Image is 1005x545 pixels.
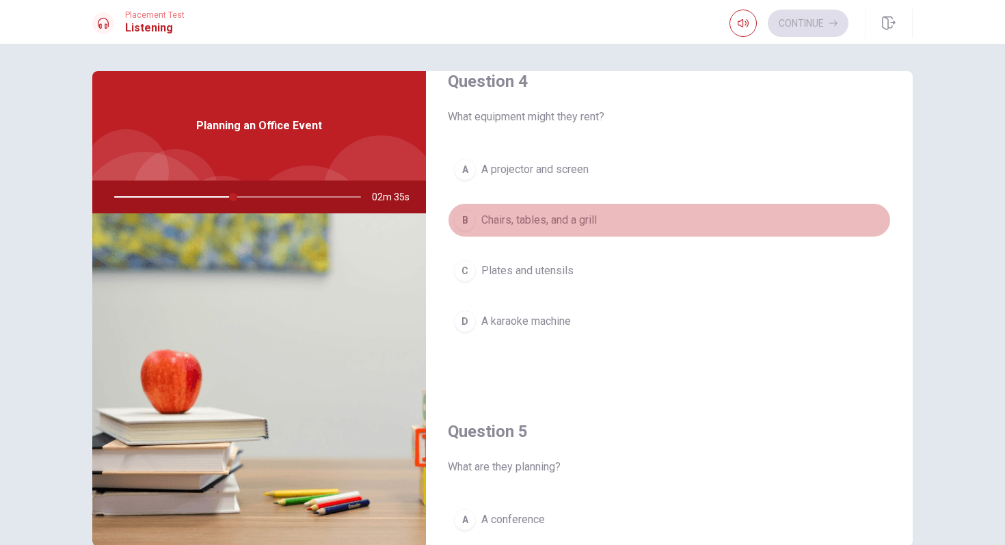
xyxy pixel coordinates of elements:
[448,254,891,288] button: CPlates and utensils
[372,181,420,213] span: 02m 35s
[454,209,476,231] div: B
[448,152,891,187] button: AA projector and screen
[481,313,571,330] span: A karaoke machine
[454,310,476,332] div: D
[125,10,185,20] span: Placement Test
[448,503,891,537] button: AA conference
[448,304,891,338] button: DA karaoke machine
[448,421,891,442] h4: Question 5
[448,203,891,237] button: BChairs, tables, and a grill
[481,511,545,528] span: A conference
[481,263,574,279] span: Plates and utensils
[448,70,891,92] h4: Question 4
[454,260,476,282] div: C
[448,109,891,125] span: What equipment might they rent?
[448,459,891,475] span: What are they planning?
[454,159,476,181] div: A
[481,161,589,178] span: A projector and screen
[481,212,597,228] span: Chairs, tables, and a grill
[196,118,322,134] span: Planning an Office Event
[125,20,185,36] h1: Listening
[454,509,476,531] div: A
